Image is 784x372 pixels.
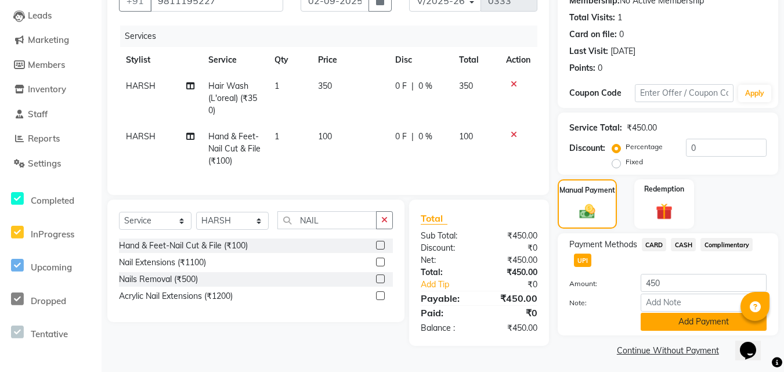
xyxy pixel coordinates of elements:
span: 0 % [418,131,432,143]
div: Acrylic Nail Extensions (₹1200) [119,290,233,302]
div: Hand & Feet-Nail Cut & File (₹100) [119,240,248,252]
span: Hair Wash (L'oreal) (₹350) [208,81,257,115]
span: Settings [28,158,61,169]
input: Enter Offer / Coupon Code [635,84,734,102]
span: 100 [318,131,332,142]
div: [DATE] [610,45,635,57]
span: Staff [28,109,48,120]
div: ₹450.00 [479,322,545,334]
span: InProgress [31,229,74,240]
span: Dropped [31,295,66,306]
div: Total: [412,266,479,279]
th: Total [452,47,498,73]
div: Last Visit: [569,45,608,57]
span: UPI [574,254,592,267]
div: Nails Removal (₹500) [119,273,198,286]
span: | [411,131,414,143]
div: Sub Total: [412,230,479,242]
img: _gift.svg [651,201,678,222]
div: Card on file: [569,28,617,41]
span: Inventory [28,84,66,95]
a: Continue Without Payment [560,345,776,357]
div: Total Visits: [569,12,615,24]
span: Reports [28,133,60,144]
span: 1 [274,131,279,142]
th: Disc [388,47,452,73]
div: ₹0 [490,279,546,291]
span: Upcoming [31,262,72,273]
div: ₹0 [479,306,545,320]
label: Amount: [561,279,632,289]
span: CARD [642,238,667,251]
span: 350 [459,81,473,91]
span: 0 % [418,80,432,92]
div: Coupon Code [569,87,635,99]
span: Marketing [28,34,69,45]
div: ₹450.00 [627,122,657,134]
a: Members [3,59,99,72]
div: 0 [619,28,624,41]
span: Payment Methods [569,239,637,251]
span: Leads [28,10,52,21]
span: | [411,80,414,92]
a: Reports [3,132,99,146]
div: Paid: [412,306,479,320]
div: Payable: [412,291,479,305]
a: Marketing [3,34,99,47]
label: Redemption [644,184,684,194]
div: Discount: [569,142,605,154]
div: Balance : [412,322,479,334]
label: Manual Payment [559,185,615,196]
div: Service Total: [569,122,622,134]
div: 1 [617,12,622,24]
span: Members [28,59,65,70]
span: Tentative [31,328,68,340]
button: Apply [738,85,771,102]
span: 0 F [395,131,407,143]
span: HARSH [126,131,156,142]
iframe: chat widget [735,326,772,360]
span: Complimentary [700,238,753,251]
div: Discount: [412,242,479,254]
div: Points: [569,62,595,74]
span: Total [421,212,447,225]
a: Staff [3,108,99,121]
div: ₹450.00 [479,266,545,279]
span: 1 [274,81,279,91]
span: CASH [671,238,696,251]
label: Percentage [626,142,663,152]
div: ₹450.00 [479,254,545,266]
span: Hand & Feet-Nail Cut & File (₹100) [208,131,261,166]
a: Inventory [3,83,99,96]
div: ₹450.00 [479,230,545,242]
button: Add Payment [641,313,767,331]
div: Net: [412,254,479,266]
div: Nail Extensions (₹1100) [119,257,206,269]
div: ₹450.00 [479,291,545,305]
span: 0 F [395,80,407,92]
span: 100 [459,131,473,142]
span: Completed [31,195,74,206]
th: Qty [268,47,312,73]
input: Add Note [641,294,767,312]
a: Leads [3,9,99,23]
th: Price [311,47,388,73]
span: 350 [318,81,332,91]
input: Amount [641,274,767,292]
a: Settings [3,157,99,171]
a: Add Tip [412,279,490,291]
img: _cash.svg [575,203,600,221]
span: HARSH [126,81,156,91]
th: Stylist [119,47,201,73]
div: 0 [598,62,602,74]
div: Services [120,26,546,47]
div: ₹0 [479,242,545,254]
label: Fixed [626,157,643,167]
th: Action [499,47,537,73]
th: Service [201,47,268,73]
label: Note: [561,298,632,308]
input: Search or Scan [277,211,377,229]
